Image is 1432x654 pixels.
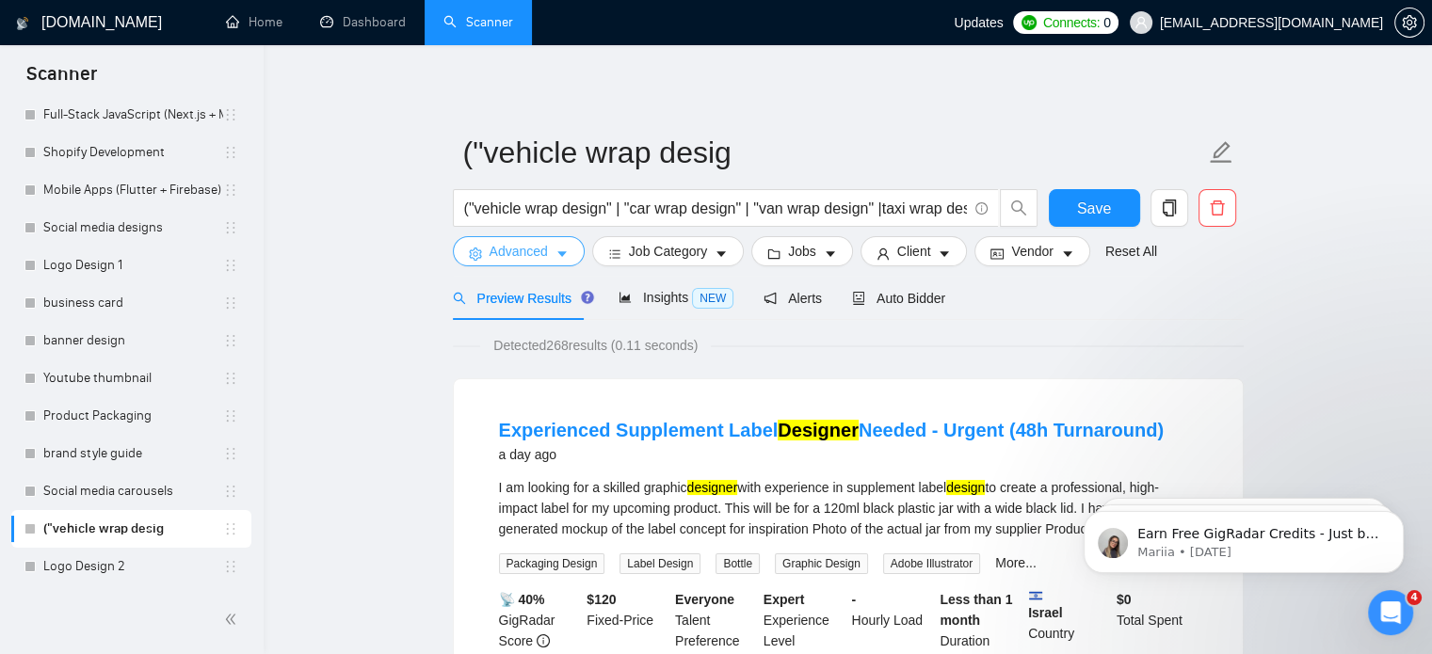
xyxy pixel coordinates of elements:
button: setting [1394,8,1424,38]
button: idcardVendorcaret-down [974,236,1089,266]
b: Everyone [675,592,734,607]
span: holder [223,145,238,160]
a: Product Packaging [43,397,223,435]
input: Scanner name... [463,129,1205,176]
span: 4 [1407,590,1422,605]
a: business card [43,284,223,322]
iframe: Intercom notifications message [1055,471,1432,603]
span: holder [223,484,238,499]
li: Youtube thumbnail [11,359,251,397]
span: caret-down [715,247,728,261]
div: Country [1024,589,1113,651]
div: I am looking for a skilled graphic with experience in supplement label to create a professional, ... [499,477,1198,539]
span: search [453,292,466,305]
div: Tooltip anchor [579,289,596,306]
a: setting [1394,15,1424,30]
b: Israel [1028,589,1109,620]
li: Shopify Development [11,134,251,171]
span: delete [1199,199,1235,216]
mark: Designer [778,420,859,440]
span: holder [223,333,238,348]
span: folder [767,247,780,261]
a: Shopify Development [43,134,223,171]
div: Duration [936,589,1024,651]
b: 📡 40% [499,592,545,607]
li: Logo Design 1 [11,247,251,284]
span: Label Design [619,553,700,574]
a: Mobile Apps (Flutter + Firebase) [43,171,223,209]
a: homeHome [226,14,282,30]
img: logo [16,8,29,39]
li: ("vehicle wrap desig [11,510,251,548]
div: Total Spent [1113,589,1201,651]
a: Youtube thumbnail [43,359,223,397]
b: $ 120 [587,592,616,607]
span: Alerts [764,291,822,306]
img: upwork-logo.png [1022,15,1037,30]
span: user [877,247,890,261]
span: caret-down [555,247,569,261]
span: Insights [619,290,733,305]
a: Experienced Supplement LabelDesignerNeeded - Urgent (48h Turnaround) [499,420,1164,440]
li: brand style guide [11,435,251,472]
span: holder [223,446,238,461]
span: Adobe Illustrator [883,553,980,574]
li: Mobile Apps (Flutter + Firebase) [11,171,251,209]
span: Scanner [11,60,112,100]
li: Social media carousels [11,472,251,510]
span: setting [1395,15,1424,30]
iframe: Intercom live chat [1368,590,1413,635]
a: Full-Stack JavaScript (Next.js + MERN) [43,96,223,134]
span: bars [608,247,621,261]
span: Detected 268 results (0.11 seconds) [480,335,711,356]
span: holder [223,107,238,122]
span: robot [852,292,865,305]
img: 🇮🇱 [1029,589,1042,602]
span: info-circle [537,634,550,647]
li: banner design [11,322,251,359]
span: Connects: [1043,12,1100,33]
div: Experience Level [760,589,848,651]
input: Search Freelance Jobs... [464,197,967,220]
li: Social media designs [11,209,251,247]
button: copy [1150,189,1188,227]
mark: design [946,480,985,495]
b: Less than 1 month [940,592,1012,628]
span: 0 [1103,12,1111,33]
a: brand style guide [43,435,223,472]
span: caret-down [1061,247,1074,261]
b: - [852,592,857,607]
span: Advanced [490,241,548,262]
span: holder [223,408,238,423]
span: Graphic Design [775,553,868,574]
button: search [1000,189,1038,227]
span: holder [223,295,238,311]
a: Logo Design 1 [43,247,223,284]
span: holder [223,371,238,386]
span: caret-down [824,247,837,261]
li: business card [11,284,251,322]
span: user [1134,16,1148,29]
span: notification [764,292,777,305]
span: idcard [990,247,1004,261]
span: double-left [224,610,243,629]
span: holder [223,183,238,198]
a: Social media designs [43,209,223,247]
span: holder [223,559,238,574]
div: Hourly Load [848,589,937,651]
div: a day ago [499,443,1164,466]
span: area-chart [619,291,632,304]
button: delete [1199,189,1236,227]
span: Vendor [1011,241,1053,262]
span: Updates [954,15,1003,30]
a: banner design [43,322,223,359]
a: Logo Design 2 [43,548,223,585]
span: caret-down [938,247,951,261]
button: Save [1049,189,1140,227]
span: search [1001,199,1037,216]
span: Job Category [629,241,707,262]
button: settingAdvancedcaret-down [453,236,585,266]
button: barsJob Categorycaret-down [592,236,744,266]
